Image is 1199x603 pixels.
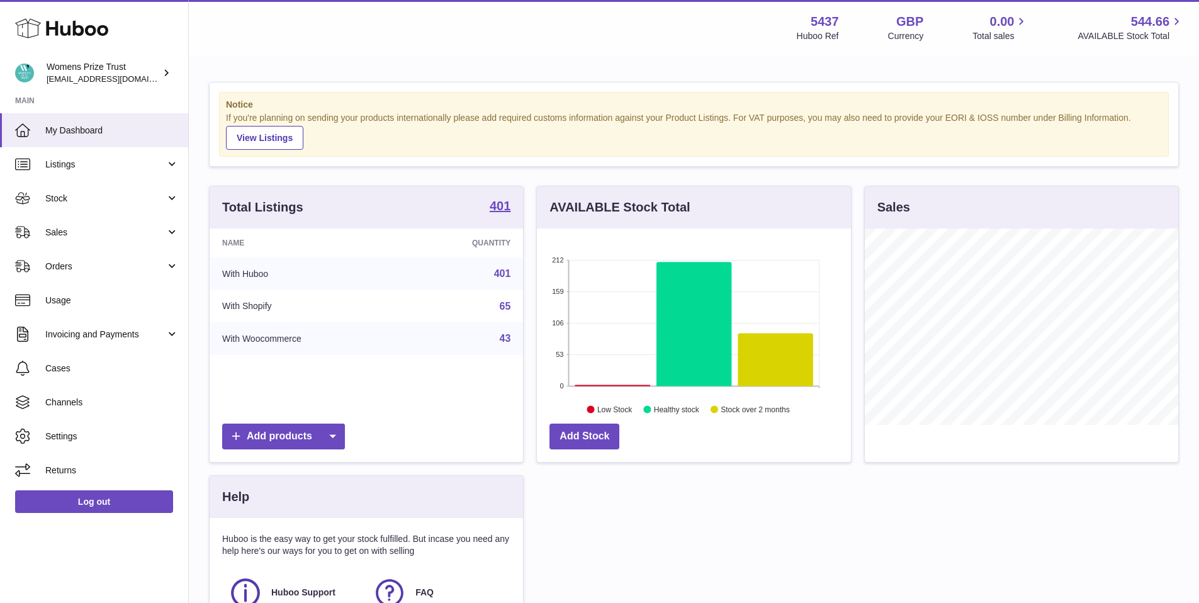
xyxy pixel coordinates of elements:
[721,405,790,414] text: Stock over 2 months
[494,268,511,279] a: 401
[226,112,1162,150] div: If you're planning on sending your products internationally please add required customs informati...
[990,13,1015,30] span: 0.00
[45,125,179,137] span: My Dashboard
[500,333,511,344] a: 43
[896,13,923,30] strong: GBP
[560,382,564,390] text: 0
[45,431,179,442] span: Settings
[552,288,563,295] text: 159
[888,30,924,42] div: Currency
[210,290,404,323] td: With Shopify
[45,329,166,341] span: Invoicing and Payments
[222,533,510,557] p: Huboo is the easy way to get your stock fulfilled. But incase you need any help here's our ways f...
[972,30,1028,42] span: Total sales
[47,61,160,85] div: Womens Prize Trust
[1131,13,1169,30] span: 544.66
[45,261,166,273] span: Orders
[972,13,1028,42] a: 0.00 Total sales
[45,227,166,239] span: Sales
[1078,13,1184,42] a: 544.66 AVAILABLE Stock Total
[45,159,166,171] span: Listings
[654,405,700,414] text: Healthy stock
[500,301,511,312] a: 65
[45,295,179,307] span: Usage
[404,228,523,257] th: Quantity
[45,193,166,205] span: Stock
[549,199,690,216] h3: AVAILABLE Stock Total
[1078,30,1184,42] span: AVAILABLE Stock Total
[210,322,404,355] td: With Woocommerce
[271,587,335,599] span: Huboo Support
[47,74,185,84] span: [EMAIL_ADDRESS][DOMAIN_NAME]
[552,256,563,264] text: 212
[45,397,179,409] span: Channels
[15,490,173,513] a: Log out
[226,99,1162,111] strong: Notice
[552,319,563,327] text: 106
[877,199,910,216] h3: Sales
[556,351,564,358] text: 53
[45,363,179,375] span: Cases
[15,64,34,82] img: info@womensprizeforfiction.co.uk
[222,488,249,505] h3: Help
[811,13,839,30] strong: 5437
[415,587,434,599] span: FAQ
[226,126,303,150] a: View Listings
[490,200,510,212] strong: 401
[222,199,303,216] h3: Total Listings
[597,405,633,414] text: Low Stock
[210,228,404,257] th: Name
[210,257,404,290] td: With Huboo
[45,465,179,476] span: Returns
[490,200,510,215] a: 401
[797,30,839,42] div: Huboo Ref
[549,424,619,449] a: Add Stock
[222,424,345,449] a: Add products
